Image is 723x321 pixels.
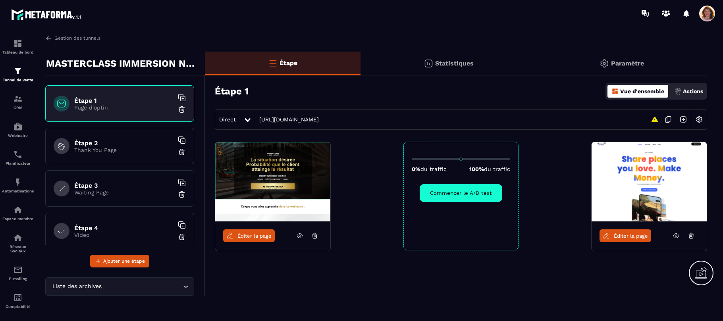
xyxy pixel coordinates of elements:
span: Direct [219,116,236,123]
p: Tableau de bord [2,50,34,54]
p: 100% [469,166,510,172]
img: arrow-next.bcc2205e.svg [676,112,691,127]
button: Ajouter une étape [90,255,149,267]
img: image [592,142,707,221]
p: Actions [683,88,703,94]
p: CRM [2,106,34,110]
a: automationsautomationsWebinaire [2,116,34,144]
p: 0% [412,166,447,172]
h6: Étape 2 [74,139,174,147]
h3: Étape 1 [215,86,249,97]
a: automationsautomationsAutomatisations [2,171,34,199]
a: Éditer la page [223,229,275,242]
a: automationsautomationsEspace membre [2,199,34,227]
h6: Étape 1 [74,97,174,104]
p: Waiting Page [74,189,174,196]
p: E-mailing [2,277,34,281]
p: Étape [280,59,297,67]
img: bars-o.4a397970.svg [268,58,278,68]
a: accountantaccountantComptabilité [2,287,34,315]
p: Comptabilité [2,304,34,309]
img: image [215,142,330,221]
a: Gestion des tunnels [45,35,100,42]
img: email [13,265,23,275]
img: automations [13,205,23,215]
p: Planificateur [2,161,34,165]
a: social-networksocial-networkRéseaux Sociaux [2,227,34,259]
p: Réseaux Sociaux [2,244,34,253]
img: scheduler [13,150,23,159]
img: automations [13,177,23,187]
input: Search for option [103,282,181,291]
img: trash [178,106,186,113]
h6: Étape 3 [74,182,174,189]
p: Thank You Page [74,147,174,153]
button: Commencer le A/B test [420,184,502,202]
img: actions.d6e523a2.png [674,88,681,95]
img: formation [13,66,23,76]
img: stats.20deebd0.svg [424,59,433,68]
p: Page d'optin [74,104,174,111]
img: formation [13,38,23,48]
img: dashboard-orange.40269519.svg [611,88,619,95]
a: formationformationTableau de bord [2,33,34,60]
p: Webinaire [2,133,34,138]
div: Search for option [45,277,194,296]
a: formationformationTunnel de vente [2,60,34,88]
p: Paramètre [611,60,644,67]
img: trash [178,190,186,198]
img: accountant [13,293,23,302]
a: [URL][DOMAIN_NAME] [255,116,319,123]
img: automations [13,122,23,131]
a: Éditer la page [600,229,651,242]
span: du traffic [420,166,447,172]
span: Éditer la page [237,233,272,239]
p: Tunnel de vente [2,78,34,82]
img: logo [11,7,83,21]
img: trash [178,233,186,241]
img: formation [13,94,23,104]
span: du traffic [484,166,510,172]
img: trash [178,148,186,156]
p: Statistiques [435,60,474,67]
p: Espace membre [2,217,34,221]
p: Automatisations [2,189,34,193]
img: social-network [13,233,23,242]
a: schedulerschedulerPlanificateur [2,144,34,171]
p: Video [74,232,174,238]
span: Éditer la page [614,233,648,239]
a: formationformationCRM [2,88,34,116]
span: Liste des archives [50,282,103,291]
img: setting-gr.5f69749f.svg [600,59,609,68]
span: Ajouter une étape [103,257,145,265]
img: setting-w.858f3a88.svg [692,112,707,127]
img: arrow [45,35,52,42]
p: Vue d'ensemble [620,88,664,94]
p: MASTERCLASS IMMERSION NEUROBIOLOGIQUE [46,56,199,71]
h6: Étape 4 [74,224,174,232]
a: emailemailE-mailing [2,259,34,287]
